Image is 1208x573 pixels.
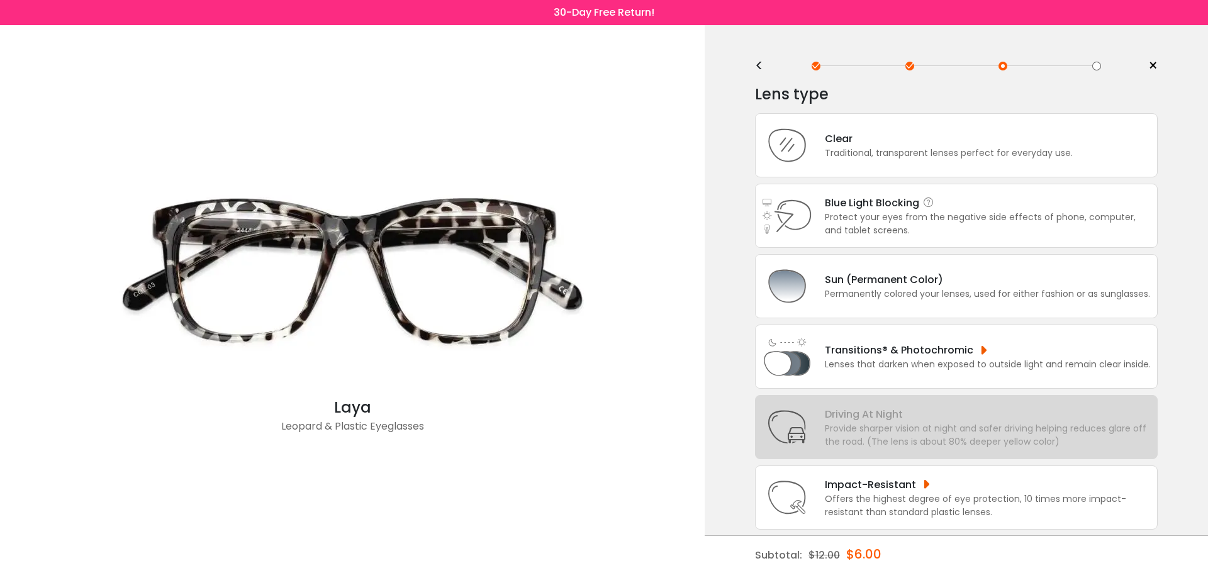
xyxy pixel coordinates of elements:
div: Leopard & Plastic Eyeglasses [101,419,604,444]
div: Laya [101,396,604,419]
div: Lenses that darken when exposed to outside light and remain clear inside. [825,358,1151,371]
div: Driving At Night [825,406,1151,422]
div: Blue Light Blocking [825,195,1151,211]
div: Clear [825,131,1073,147]
div: Traditional, transparent lenses perfect for everyday use. [825,147,1073,160]
div: Impact-Resistant [825,477,1151,492]
div: Provide sharper vision at night and safer driving helping reduces glare off the road. (The lens i... [825,422,1151,448]
div: < [755,61,774,71]
span: × [1148,57,1158,75]
img: Leopard Laya - Plastic Eyeglasses [101,145,604,396]
div: Permanently colored your lenses, used for either fashion or as sunglasses. [825,287,1150,301]
img: Sun [762,261,812,311]
div: Transitions® & Photochromic [825,342,1151,358]
div: Sun (Permanent Color) [825,272,1150,287]
div: $6.00 [846,536,881,572]
div: Protect your eyes from the negative side effects of phone, computer, and tablet screens. [825,211,1151,237]
div: Offers the highest degree of eye protection, 10 times more impact-resistant than standard plastic... [825,492,1151,519]
a: × [1139,57,1158,75]
div: Lens type [755,82,1158,107]
img: Light Adjusting [762,331,812,382]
